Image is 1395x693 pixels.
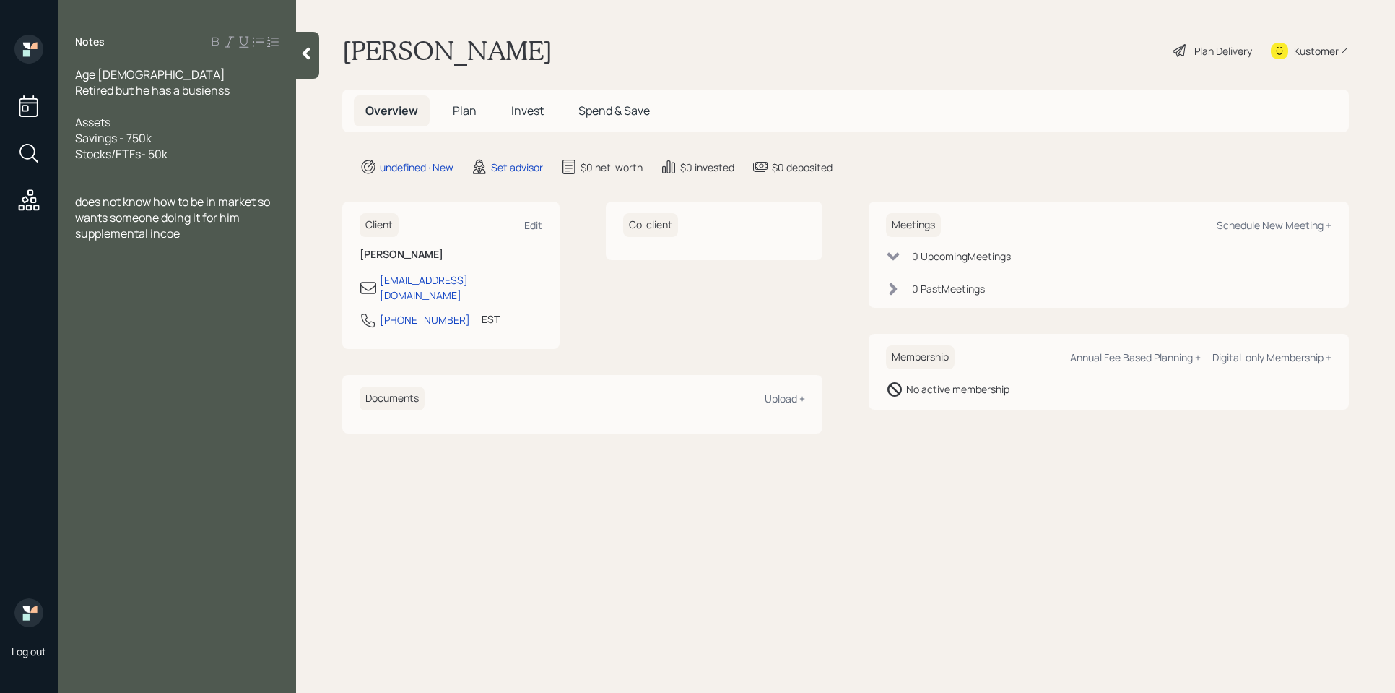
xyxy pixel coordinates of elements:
[75,114,110,130] span: Assets
[380,160,453,175] div: undefined · New
[581,160,643,175] div: $0 net-worth
[886,345,955,369] h6: Membership
[360,249,542,261] h6: [PERSON_NAME]
[75,66,225,82] span: Age [DEMOGRAPHIC_DATA]
[482,311,500,327] div: EST
[380,312,470,327] div: [PHONE_NUMBER]
[912,249,1011,264] div: 0 Upcoming Meeting s
[1212,350,1331,364] div: Digital-only Membership +
[1294,43,1339,59] div: Kustomer
[906,382,1009,397] div: No active membership
[511,103,544,119] span: Invest
[886,213,941,237] h6: Meetings
[365,103,418,119] span: Overview
[75,225,180,241] span: supplemental incoe
[1070,350,1201,364] div: Annual Fee Based Planning +
[14,598,43,627] img: retirable_logo.png
[75,35,105,49] label: Notes
[75,130,152,146] span: Savings - 750k
[12,645,46,658] div: Log out
[360,213,399,237] h6: Client
[524,218,542,232] div: Edit
[912,281,985,296] div: 0 Past Meeting s
[772,160,833,175] div: $0 deposited
[765,392,805,405] div: Upload +
[360,387,425,410] h6: Documents
[75,82,230,98] span: Retired but he has a busienss
[453,103,477,119] span: Plan
[680,160,734,175] div: $0 invested
[623,213,678,237] h6: Co-client
[380,272,542,303] div: [EMAIL_ADDRESS][DOMAIN_NAME]
[1217,218,1331,232] div: Schedule New Meeting +
[342,35,552,66] h1: [PERSON_NAME]
[1194,43,1252,59] div: Plan Delivery
[491,160,543,175] div: Set advisor
[578,103,650,119] span: Spend & Save
[75,146,168,162] span: Stocks/ETFs- 50k
[75,194,272,225] span: does not know how to be in market so wants someone doing it for him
